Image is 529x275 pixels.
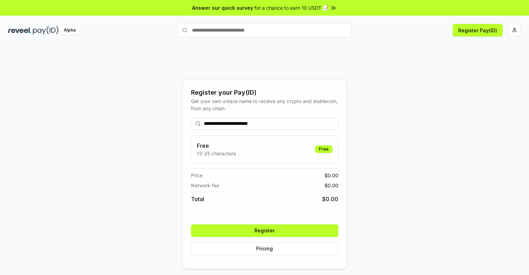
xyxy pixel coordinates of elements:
[191,182,219,189] span: Network fee
[191,242,338,255] button: Pricing
[197,150,236,157] p: 13-25 characters
[191,88,338,97] div: Register your Pay(ID)
[324,182,338,189] span: $ 0.00
[191,97,338,112] div: Get your own unique name to receive any crypto and stablecoin, from any chain
[191,195,204,203] span: Total
[324,172,338,179] span: $ 0.00
[453,24,503,36] button: Register Pay(ID)
[192,4,253,11] span: Answer our quick survey
[322,195,338,203] span: $ 0.00
[60,26,79,35] div: Alpha
[8,26,32,35] img: reveel_dark
[315,145,332,153] div: Free
[191,224,338,237] button: Register
[33,26,59,35] img: pay_id
[254,4,329,11] span: for a chance to earn 10 USDT 📝
[197,141,236,150] h3: Free
[191,172,202,179] span: Price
